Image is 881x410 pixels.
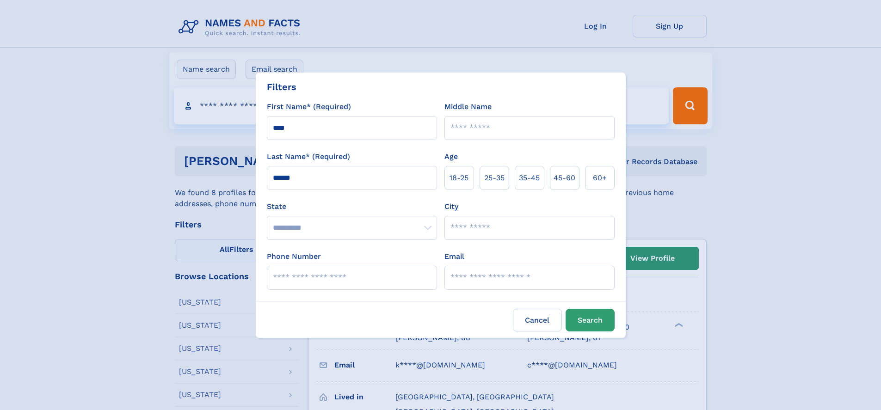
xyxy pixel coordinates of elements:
[267,151,350,162] label: Last Name* (Required)
[566,309,615,331] button: Search
[444,151,458,162] label: Age
[267,251,321,262] label: Phone Number
[593,172,607,184] span: 60+
[484,172,505,184] span: 25‑35
[444,251,464,262] label: Email
[519,172,540,184] span: 35‑45
[444,101,492,112] label: Middle Name
[513,309,562,331] label: Cancel
[450,172,468,184] span: 18‑25
[267,80,296,94] div: Filters
[267,101,351,112] label: First Name* (Required)
[267,201,437,212] label: State
[554,172,575,184] span: 45‑60
[444,201,458,212] label: City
